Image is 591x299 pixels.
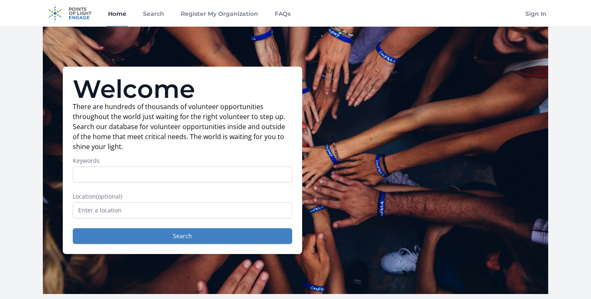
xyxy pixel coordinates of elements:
[96,192,122,200] span: (optional)
[73,77,292,102] h1: Welcome
[73,228,292,244] button: Search
[73,102,292,152] p: There are hundreds of thousands of volunteer opportunities throughout the world just waiting for ...
[73,192,292,201] label: Location
[73,202,292,218] input: Enter a location
[73,157,292,165] label: Keywords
